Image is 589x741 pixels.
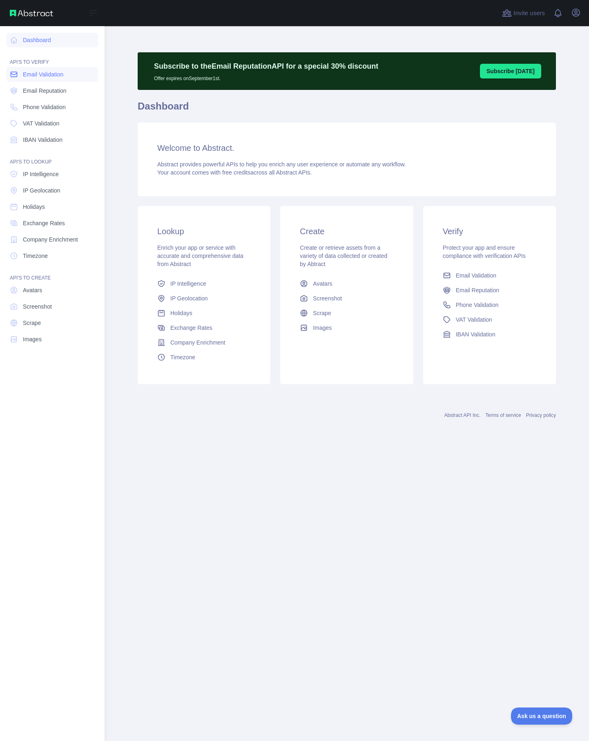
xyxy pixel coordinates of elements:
[7,149,98,165] div: API'S TO LOOKUP
[7,283,98,298] a: Avatars
[456,330,495,338] span: IBAN Validation
[297,291,397,306] a: Screenshot
[526,412,556,418] a: Privacy policy
[7,167,98,181] a: IP Intelligence
[157,226,251,237] h3: Lookup
[170,353,195,361] span: Timezone
[7,67,98,82] a: Email Validation
[440,312,540,327] a: VAT Validation
[23,103,66,111] span: Phone Validation
[23,219,65,227] span: Exchange Rates
[23,335,42,343] span: Images
[511,707,573,725] iframe: Toggle Customer Support
[170,309,192,317] span: Holidays
[154,60,378,72] p: Subscribe to the Email Reputation API for a special 30 % discount
[170,280,206,288] span: IP Intelligence
[7,116,98,131] a: VAT Validation
[154,276,254,291] a: IP Intelligence
[444,412,481,418] a: Abstract API Inc.
[7,33,98,47] a: Dashboard
[170,338,225,347] span: Company Enrichment
[500,7,547,20] button: Invite users
[23,136,62,144] span: IBAN Validation
[297,276,397,291] a: Avatars
[300,226,393,237] h3: Create
[7,100,98,114] a: Phone Validation
[157,169,312,176] span: Your account comes with across all Abstract APIs.
[443,244,526,259] span: Protect your app and ensure compliance with verification APIs
[23,203,45,211] span: Holidays
[313,294,342,302] span: Screenshot
[456,271,496,280] span: Email Validation
[7,332,98,347] a: Images
[138,100,556,119] h1: Dashboard
[23,235,78,244] span: Company Enrichment
[440,283,540,298] a: Email Reputation
[7,49,98,65] div: API'S TO VERIFY
[440,268,540,283] a: Email Validation
[456,286,500,294] span: Email Reputation
[23,87,67,95] span: Email Reputation
[7,232,98,247] a: Company Enrichment
[7,248,98,263] a: Timezone
[154,72,378,82] p: Offer expires on September 1st.
[7,183,98,198] a: IP Geolocation
[154,306,254,320] a: Holidays
[313,280,332,288] span: Avatars
[154,291,254,306] a: IP Geolocation
[154,350,254,365] a: Timezone
[7,132,98,147] a: IBAN Validation
[157,142,536,154] h3: Welcome to Abstract.
[7,216,98,231] a: Exchange Rates
[170,324,212,332] span: Exchange Rates
[23,302,52,311] span: Screenshot
[154,335,254,350] a: Company Enrichment
[10,10,53,16] img: Abstract API
[480,64,541,78] button: Subscribe [DATE]
[7,299,98,314] a: Screenshot
[313,309,331,317] span: Scrape
[157,244,243,267] span: Enrich your app or service with accurate and comprehensive data from Abstract
[297,306,397,320] a: Scrape
[300,244,387,267] span: Create or retrieve assets from a variety of data collected or created by Abtract
[443,226,536,237] h3: Verify
[170,294,208,302] span: IP Geolocation
[7,199,98,214] a: Holidays
[456,301,499,309] span: Phone Validation
[7,316,98,330] a: Scrape
[513,9,545,18] span: Invite users
[222,169,250,176] span: free credits
[23,70,63,78] span: Email Validation
[297,320,397,335] a: Images
[440,327,540,342] a: IBAN Validation
[7,265,98,281] div: API'S TO CREATE
[23,286,42,294] span: Avatars
[23,186,60,195] span: IP Geolocation
[485,412,521,418] a: Terms of service
[23,252,48,260] span: Timezone
[7,83,98,98] a: Email Reputation
[23,170,59,178] span: IP Intelligence
[157,161,406,168] span: Abstract provides powerful APIs to help you enrich any user experience or automate any workflow.
[440,298,540,312] a: Phone Validation
[23,119,59,128] span: VAT Validation
[23,319,41,327] span: Scrape
[154,320,254,335] a: Exchange Rates
[456,316,492,324] span: VAT Validation
[313,324,332,332] span: Images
